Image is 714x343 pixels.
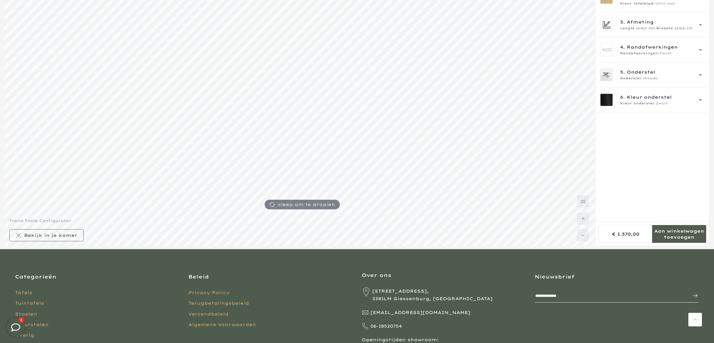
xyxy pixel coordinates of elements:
span: [STREET_ADDRESS], 3381LM Giessenburg, [GEOGRAPHIC_DATA] [372,287,493,303]
span: Inschrijven [686,292,698,299]
h3: Categorieën [15,273,179,280]
h3: Over ons [362,272,526,278]
a: Terugbetalingsbeleid [188,300,249,306]
h3: Beleid [188,273,353,280]
a: Terug naar boven [688,313,702,326]
a: Kleurstalen [15,322,49,327]
h3: Nieuwsbrief [535,273,699,280]
a: Tuintafels [15,300,44,306]
iframe: toggle-frame [1,312,31,342]
a: Verzendbeleid [188,311,229,317]
a: Privacy Policy [188,290,229,295]
a: Algemene Voorwaarden [188,322,256,327]
span: [EMAIL_ADDRESS][DOMAIN_NAME] [370,309,470,316]
span: 06-18520754 [370,322,402,330]
button: Inschrijven [686,290,698,302]
a: Tafels [15,290,32,295]
a: Stoelen [15,311,37,317]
